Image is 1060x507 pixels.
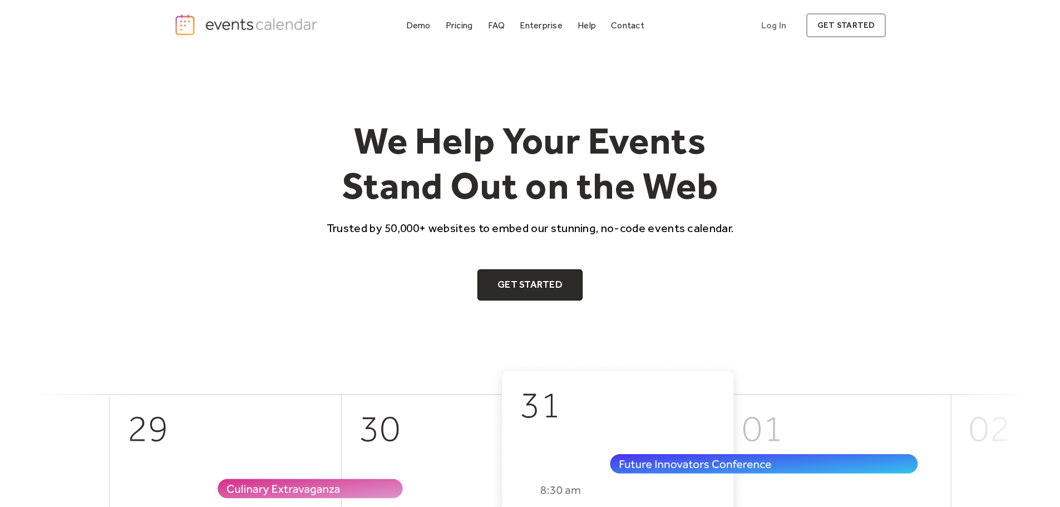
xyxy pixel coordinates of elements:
[806,13,886,37] a: get started
[520,22,562,28] div: Enterprise
[750,13,797,37] a: Log In
[578,22,596,28] div: Help
[441,18,477,33] a: Pricing
[488,22,505,28] div: FAQ
[611,22,644,28] div: Contact
[573,18,600,33] a: Help
[515,18,566,33] a: Enterprise
[484,18,510,33] a: FAQ
[174,13,321,36] a: home
[317,220,744,236] p: Trusted by 50,000+ websites to embed our stunning, no-code events calendar.
[406,22,431,28] div: Demo
[317,118,744,209] h1: We Help Your Events Stand Out on the Web
[402,18,435,33] a: Demo
[607,18,649,33] a: Contact
[446,22,473,28] div: Pricing
[477,269,583,301] a: Get Started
